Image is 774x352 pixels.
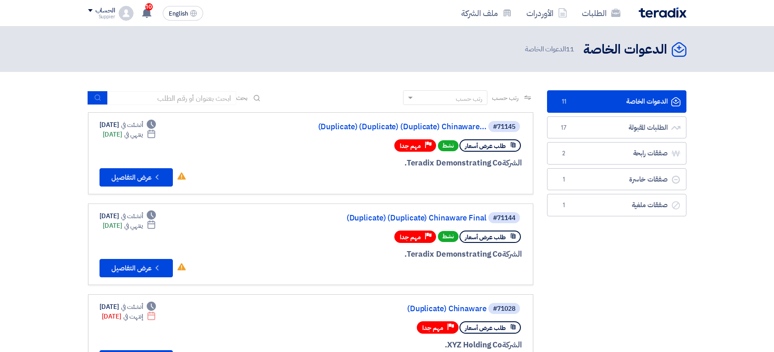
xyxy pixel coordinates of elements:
span: الشركة [502,339,522,351]
span: إنتهت في [123,312,143,321]
span: طلب عرض أسعار [465,324,506,332]
span: 1 [558,201,569,210]
span: أنشئت في [121,211,143,221]
span: نشط [438,231,459,242]
a: الطلبات المقبولة17 [547,116,686,139]
span: الشركة [502,157,522,169]
input: ابحث بعنوان أو رقم الطلب [108,91,236,105]
div: [DATE] [100,120,156,130]
a: (Duplicate) (Duplicate) Chinaware Final [303,214,487,222]
span: طلب عرض أسعار [465,233,506,242]
div: #71028 [493,306,515,312]
h2: الدعوات الخاصة [583,41,667,59]
span: مهم جدا [422,324,443,332]
span: الدعوات الخاصة [525,44,575,55]
img: Teradix logo [639,7,686,18]
div: [DATE] [103,130,156,139]
div: الحساب [95,7,115,15]
div: [DATE] [100,211,156,221]
span: 2 [558,149,569,158]
a: الطلبات [575,2,628,24]
span: بحث [236,93,248,103]
span: 1 [558,175,569,184]
div: [DATE] [103,221,156,231]
div: Suppier [88,14,115,19]
div: #71144 [493,215,515,221]
span: نشط [438,140,459,151]
a: ملف الشركة [454,2,519,24]
img: profile_test.png [119,6,133,21]
span: مهم جدا [400,233,421,242]
div: [DATE] [102,312,156,321]
span: طلب عرض أسعار [465,142,506,150]
div: #71145 [493,124,515,130]
a: (Duplicate) (Duplicate) (Duplicate) Chinaware... [303,123,487,131]
button: English [163,6,203,21]
div: [DATE] [100,302,156,312]
span: رتب حسب [492,93,518,103]
span: 11 [566,44,574,54]
span: الشركة [502,248,522,260]
div: رتب حسب [456,94,482,104]
span: أنشئت في [121,120,143,130]
span: English [169,11,188,17]
span: أنشئت في [121,302,143,312]
span: ينتهي في [124,221,143,231]
span: ينتهي في [124,130,143,139]
a: (Duplicate) Chinaware [303,305,487,313]
div: Teradix Demonstrating Co. [301,248,522,260]
button: عرض التفاصيل [100,259,173,277]
a: صفقات ملغية1 [547,194,686,216]
a: الدعوات الخاصة11 [547,90,686,113]
span: 11 [558,97,569,106]
a: صفقات رابحة2 [547,142,686,165]
span: 10 [145,3,153,11]
div: Teradix Demonstrating Co. [301,157,522,169]
span: 17 [558,123,569,132]
a: الأوردرات [519,2,575,24]
span: مهم جدا [400,142,421,150]
button: عرض التفاصيل [100,168,173,187]
a: صفقات خاسرة1 [547,168,686,191]
div: XYZ Holding Co. [301,339,522,351]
